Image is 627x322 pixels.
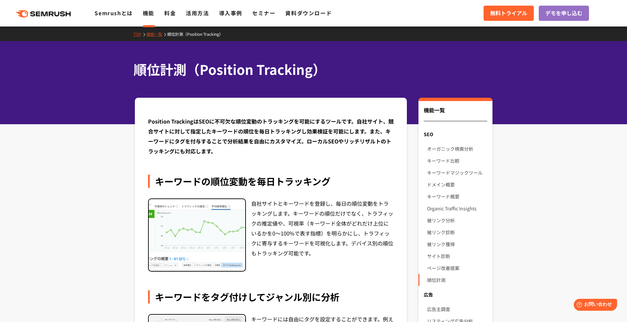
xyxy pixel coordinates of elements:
[252,9,275,17] a: セミナー
[95,9,133,17] a: Semrushとは
[167,31,228,37] a: 順位計測（Position Tracking）
[545,9,582,18] span: デモを申し込む
[427,155,487,167] a: キーワード比較
[285,9,332,17] a: 資料ダウンロード
[164,9,176,17] a: 料金
[427,303,487,315] a: 広告主調査
[427,202,487,214] a: Organic Traffic Insights
[427,167,487,179] a: キーワードマジックツール
[149,199,245,271] img: 順位計測（Position Tracking） 順位変動
[219,9,242,17] a: 導入事例
[148,175,394,188] div: キーワードの順位変動を毎日トラッキング
[427,274,487,286] a: 順位計測
[134,31,146,37] a: TOP
[251,198,394,272] div: 自社サイトとキーワードを登録し、毎日の順位変動をトラッキングします。キーワードの順位だけでなく、トラフィックの推定値や、可視率（キーワード全体がどれだけ上位にいるかを0～100%で表す指標）を明...
[427,214,487,226] a: 被リンク分析
[427,190,487,202] a: キーワード概要
[418,289,492,300] div: 広告
[427,250,487,262] a: サイト診断
[427,238,487,250] a: 被リンク獲得
[143,9,154,17] a: 機能
[148,116,394,156] div: Position TrackingはSEOに不可欠な順位変動のトラッキングを可能にするツールです。自社サイト、競合サイトに対して指定したキーワードの順位を毎日トラッキングし効果検証を可能にします...
[427,262,487,274] a: ページ改善提案
[568,296,620,315] iframe: Help widget launcher
[484,6,534,21] a: 無料トライアル
[146,31,167,37] a: 機能一覧
[427,143,487,155] a: オーガニック検索分析
[424,106,487,121] div: 機能一覧
[148,290,394,303] div: キーワードをタグ付けしてジャンル別に分析
[134,60,487,79] h1: 順位計測（Position Tracking）
[418,128,492,140] div: SEO
[427,179,487,190] a: ドメイン概要
[490,9,527,18] span: 無料トライアル
[427,226,487,238] a: 被リンク診断
[186,9,209,17] a: 活用方法
[539,6,589,21] a: デモを申し込む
